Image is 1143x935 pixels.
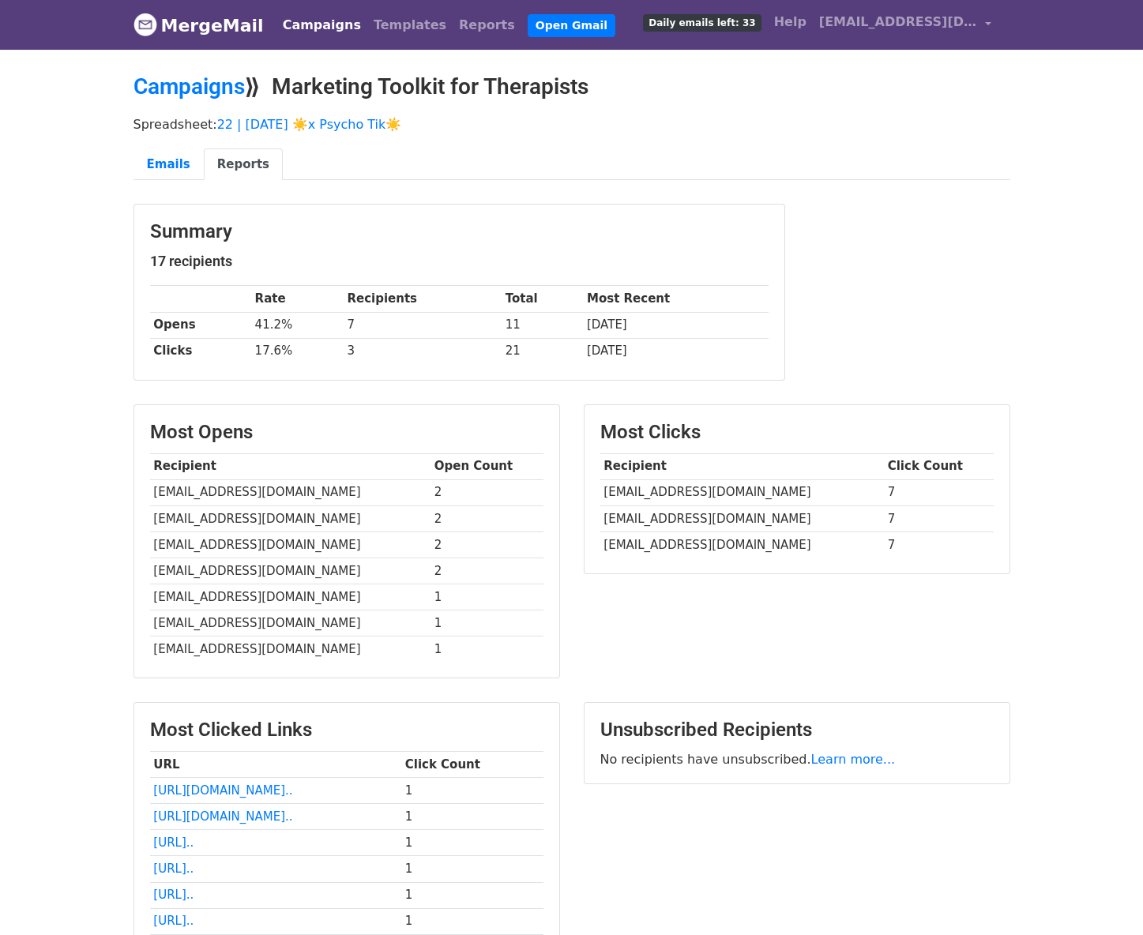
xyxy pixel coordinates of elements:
[133,116,1010,133] p: Spreadsheet:
[150,752,401,778] th: URL
[884,479,994,505] td: 7
[583,338,768,364] td: [DATE]
[401,830,543,856] td: 1
[600,505,884,531] td: [EMAIL_ADDRESS][DOMAIN_NAME]
[217,117,402,132] a: 22 | [DATE] ☀️x Psycho Tik☀️
[431,558,543,584] td: 2
[153,888,194,902] a: [URL]..
[153,809,292,824] a: [URL][DOMAIN_NAME]..
[502,312,583,338] td: 11
[153,835,194,850] a: [URL]..
[150,505,431,531] td: [EMAIL_ADDRESS][DOMAIN_NAME]
[150,558,431,584] td: [EMAIL_ADDRESS][DOMAIN_NAME]
[150,719,543,742] h3: Most Clicked Links
[431,531,543,558] td: 2
[150,531,431,558] td: [EMAIL_ADDRESS][DOMAIN_NAME]
[133,73,1010,100] h2: ⟫ Marketing Toolkit for Therapists
[643,14,761,32] span: Daily emails left: 33
[251,286,344,312] th: Rate
[600,531,884,558] td: [EMAIL_ADDRESS][DOMAIN_NAME]
[344,338,502,364] td: 3
[1064,859,1143,935] iframe: Chat Widget
[150,584,431,610] td: [EMAIL_ADDRESS][DOMAIN_NAME]
[401,856,543,882] td: 1
[431,636,543,663] td: 1
[401,908,543,934] td: 1
[367,9,453,41] a: Templates
[431,479,543,505] td: 2
[153,783,292,798] a: [URL][DOMAIN_NAME]..
[401,778,543,804] td: 1
[251,312,344,338] td: 41.2%
[583,312,768,338] td: [DATE]
[431,505,543,531] td: 2
[453,9,521,41] a: Reports
[150,220,769,243] h3: Summary
[819,13,977,32] span: [EMAIL_ADDRESS][DOMAIN_NAME]
[768,6,813,38] a: Help
[133,148,204,181] a: Emails
[502,338,583,364] td: 21
[637,6,767,38] a: Daily emails left: 33
[600,421,994,444] h3: Most Clicks
[133,73,245,100] a: Campaigns
[431,610,543,636] td: 1
[150,453,431,479] th: Recipient
[431,453,543,479] th: Open Count
[150,421,543,444] h3: Most Opens
[133,13,157,36] img: MergeMail logo
[813,6,998,43] a: [EMAIL_ADDRESS][DOMAIN_NAME]
[401,752,543,778] th: Click Count
[344,312,502,338] td: 7
[251,338,344,364] td: 17.6%
[401,804,543,830] td: 1
[150,312,251,338] th: Opens
[150,338,251,364] th: Clicks
[600,751,994,768] p: No recipients have unsubscribed.
[344,286,502,312] th: Recipients
[583,286,768,312] th: Most Recent
[150,610,431,636] td: [EMAIL_ADDRESS][DOMAIN_NAME]
[600,453,884,479] th: Recipient
[153,914,194,928] a: [URL]..
[884,531,994,558] td: 7
[153,862,194,876] a: [URL]..
[600,719,994,742] h3: Unsubscribed Recipients
[811,752,896,767] a: Learn more...
[528,14,615,37] a: Open Gmail
[884,505,994,531] td: 7
[502,286,583,312] th: Total
[133,9,264,42] a: MergeMail
[150,479,431,505] td: [EMAIL_ADDRESS][DOMAIN_NAME]
[150,636,431,663] td: [EMAIL_ADDRESS][DOMAIN_NAME]
[884,453,994,479] th: Click Count
[600,479,884,505] td: [EMAIL_ADDRESS][DOMAIN_NAME]
[276,9,367,41] a: Campaigns
[431,584,543,610] td: 1
[401,882,543,908] td: 1
[150,253,769,270] h5: 17 recipients
[204,148,283,181] a: Reports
